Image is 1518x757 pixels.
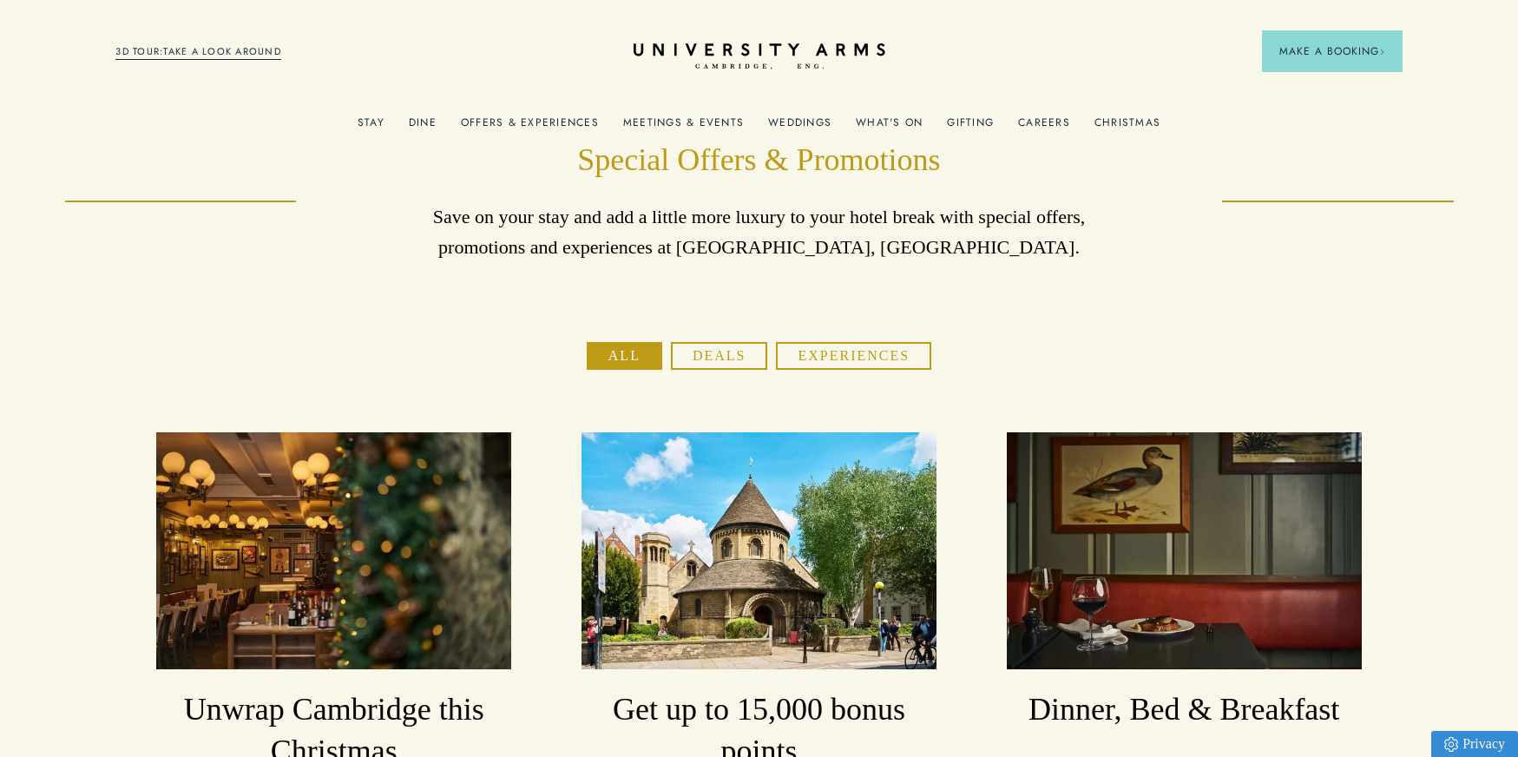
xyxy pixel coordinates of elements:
[1279,43,1385,59] span: Make a Booking
[582,432,936,669] img: image-a169143ac3192f8fe22129d7686b8569f7c1e8bc-2500x1667-jpg
[768,116,831,139] a: Weddings
[587,342,662,370] button: All
[412,201,1107,262] p: Save on your stay and add a little more luxury to your hotel break with special offers, promotion...
[1018,116,1070,139] a: Careers
[461,116,599,139] a: Offers & Experiences
[1007,689,1362,731] h3: Dinner, Bed & Breakfast
[1379,49,1385,55] img: Arrow icon
[1007,432,1362,669] img: image-a84cd6be42fa7fc105742933f10646be5f14c709-3000x2000-jpg
[947,116,994,139] a: Gifting
[1431,731,1518,757] a: Privacy
[634,43,885,70] a: Home
[776,342,931,370] button: Experiences
[409,116,437,139] a: Dine
[1262,30,1403,72] button: Make a BookingArrow icon
[1094,116,1160,139] a: Christmas
[623,116,744,139] a: Meetings & Events
[358,116,384,139] a: Stay
[1444,737,1458,752] img: Privacy
[156,432,511,669] img: image-8c003cf989d0ef1515925c9ae6c58a0350393050-2500x1667-jpg
[671,342,768,370] button: Deals
[412,140,1107,181] h1: Special Offers & Promotions
[115,44,281,60] a: 3D TOUR:TAKE A LOOK AROUND
[856,116,923,139] a: What's On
